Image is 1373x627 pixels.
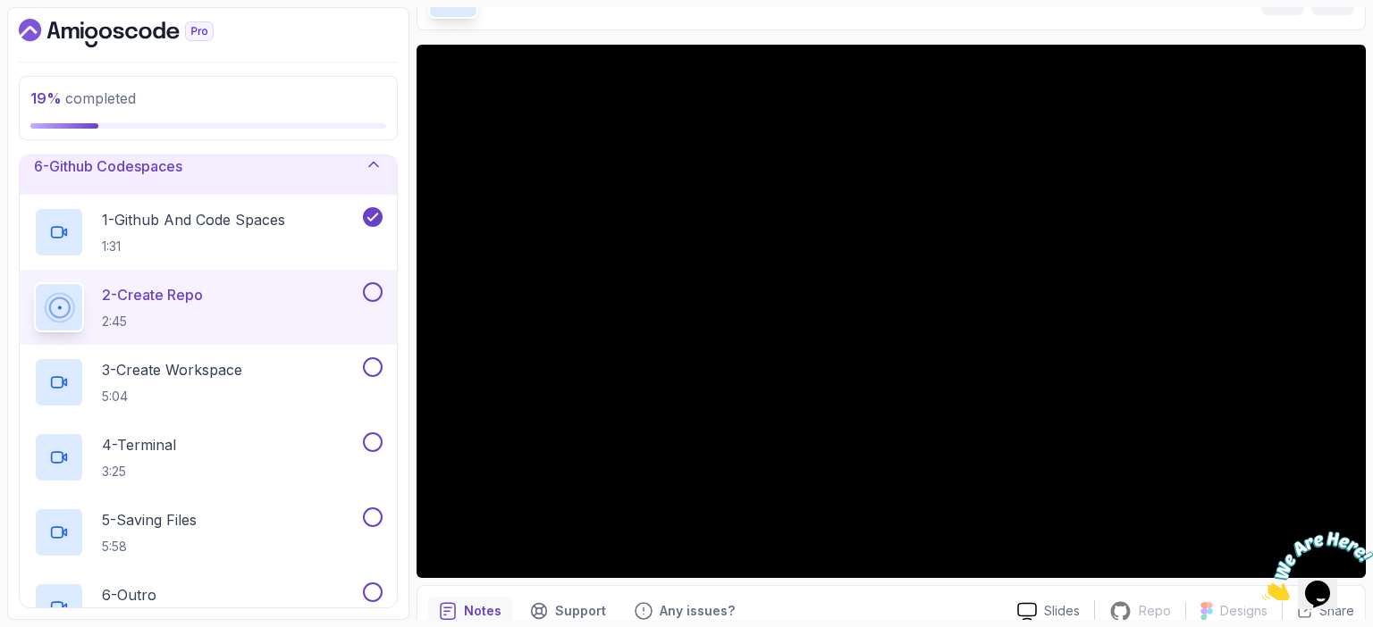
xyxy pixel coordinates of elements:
span: completed [30,89,136,107]
button: 2-Create Repo2:45 [34,282,383,332]
p: Support [555,602,606,620]
p: 6 - Outro [102,584,156,606]
button: 6-Github Codespaces [20,138,397,195]
button: 1-Github And Code Spaces1:31 [34,207,383,257]
a: Dashboard [19,19,255,47]
p: 3:25 [102,463,176,481]
p: 5:58 [102,538,197,556]
button: 3-Create Workspace5:04 [34,357,383,407]
p: Share [1319,602,1354,620]
button: 4-Terminal3:25 [34,432,383,482]
iframe: 2 - Create Repo [417,45,1366,578]
p: 4 - Terminal [102,434,176,456]
button: Share [1282,602,1354,620]
p: 2:45 [102,313,203,330]
p: Any issues? [660,602,735,620]
p: Designs [1220,602,1268,620]
iframe: chat widget [1262,515,1373,600]
button: notes button [428,597,512,625]
p: 1:31 [102,238,285,255]
p: 1 - Github And Code Spaces [102,209,285,230]
p: Repo [1139,602,1171,620]
p: 2 - Create Repo [102,284,203,305]
p: 3 - Create Workspace [102,359,242,380]
h3: 6 - Github Codespaces [34,155,182,177]
button: Support button [519,597,617,625]
button: 5-Saving Files5:58 [34,507,383,557]
p: Notes [464,602,501,620]
a: Slides [1003,602,1094,621]
p: Slides [1044,602,1080,620]
span: 1 [7,7,14,22]
button: Feedback button [624,597,745,625]
span: 19 % [30,89,62,107]
p: 5:04 [102,388,242,405]
p: 5 - Saving Files [102,509,197,531]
